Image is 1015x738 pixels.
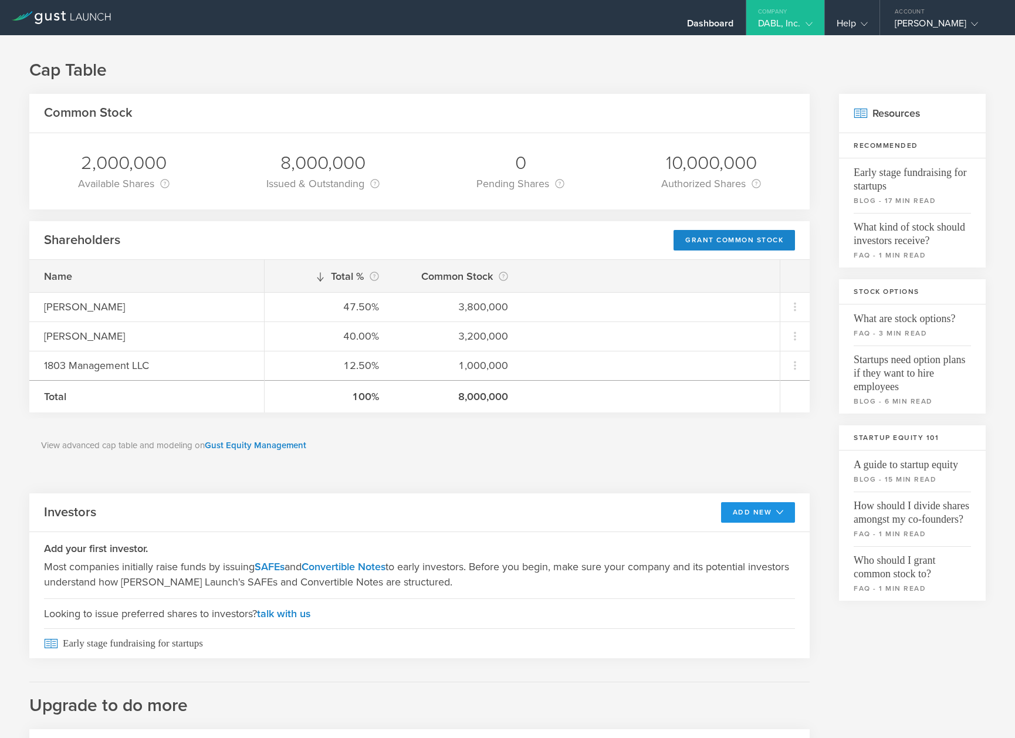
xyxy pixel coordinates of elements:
[205,440,306,451] a: Gust Equity Management
[44,299,249,314] div: [PERSON_NAME]
[44,389,249,404] div: Total
[854,474,971,485] small: blog - 15 min read
[854,583,971,594] small: faq - 1 min read
[687,18,734,35] div: Dashboard
[839,492,986,546] a: How should I divide shares amongst my co-founders?faq - 1 min read
[895,18,994,35] div: [PERSON_NAME]
[674,230,795,250] div: Grant Common Stock
[44,598,795,628] span: Looking to issue preferred shares to investors?
[839,546,986,601] a: Who should I grant common stock to?faq - 1 min read
[44,358,249,373] div: 1803 Management LLC
[839,158,986,213] a: Early stage fundraising for startupsblog - 17 min read
[661,175,761,192] div: Authorized Shares
[854,250,971,260] small: faq - 1 min read
[839,213,986,268] a: What kind of stock should investors receive?faq - 1 min read
[44,628,795,658] span: Early stage fundraising for startups
[854,158,971,193] span: Early stage fundraising for startups
[29,682,810,717] h2: Upgrade to do more
[78,151,170,175] div: 2,000,000
[721,502,796,523] button: Add New
[854,195,971,206] small: blog - 17 min read
[255,560,285,573] a: SAFEs
[854,546,971,581] span: Who should I grant common stock to?
[408,389,508,404] div: 8,000,000
[839,133,986,158] h3: Recommended
[408,358,508,373] div: 1,000,000
[44,104,133,121] h2: Common Stock
[41,439,798,452] p: View advanced cap table and modeling on
[854,451,971,472] span: A guide to startup equity
[839,425,986,451] h3: Startup Equity 101
[29,628,810,658] a: Early stage fundraising for startups
[44,269,249,284] div: Name
[279,358,379,373] div: 12.50%
[854,213,971,248] span: What kind of stock should investors receive?
[29,59,986,82] h1: Cap Table
[257,607,310,620] a: talk with us
[279,389,379,404] div: 100%
[44,329,249,344] div: [PERSON_NAME]
[44,504,96,521] h2: Investors
[266,175,380,192] div: Issued & Outstanding
[839,279,986,304] h3: Stock Options
[854,492,971,526] span: How should I divide shares amongst my co-founders?
[661,151,761,175] div: 10,000,000
[476,175,564,192] div: Pending Shares
[839,346,986,414] a: Startups need option plans if they want to hire employeesblog - 6 min read
[839,94,986,133] h2: Resources
[758,18,813,35] div: DABL, Inc.
[408,329,508,344] div: 3,200,000
[854,304,971,326] span: What are stock options?
[408,299,508,314] div: 3,800,000
[302,560,385,573] a: Convertible Notes
[78,175,170,192] div: Available Shares
[837,18,868,35] div: Help
[44,559,795,590] p: Most companies initially raise funds by issuing and to early investors. Before you begin, make su...
[839,304,986,346] a: What are stock options?faq - 3 min read
[266,151,380,175] div: 8,000,000
[476,151,564,175] div: 0
[279,268,379,285] div: Total %
[854,346,971,394] span: Startups need option plans if they want to hire employees
[279,299,379,314] div: 47.50%
[854,396,971,407] small: blog - 6 min read
[408,268,508,285] div: Common Stock
[44,232,120,249] h2: Shareholders
[44,541,795,556] h3: Add your first investor.
[279,329,379,344] div: 40.00%
[854,328,971,338] small: faq - 3 min read
[854,529,971,539] small: faq - 1 min read
[839,451,986,492] a: A guide to startup equityblog - 15 min read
